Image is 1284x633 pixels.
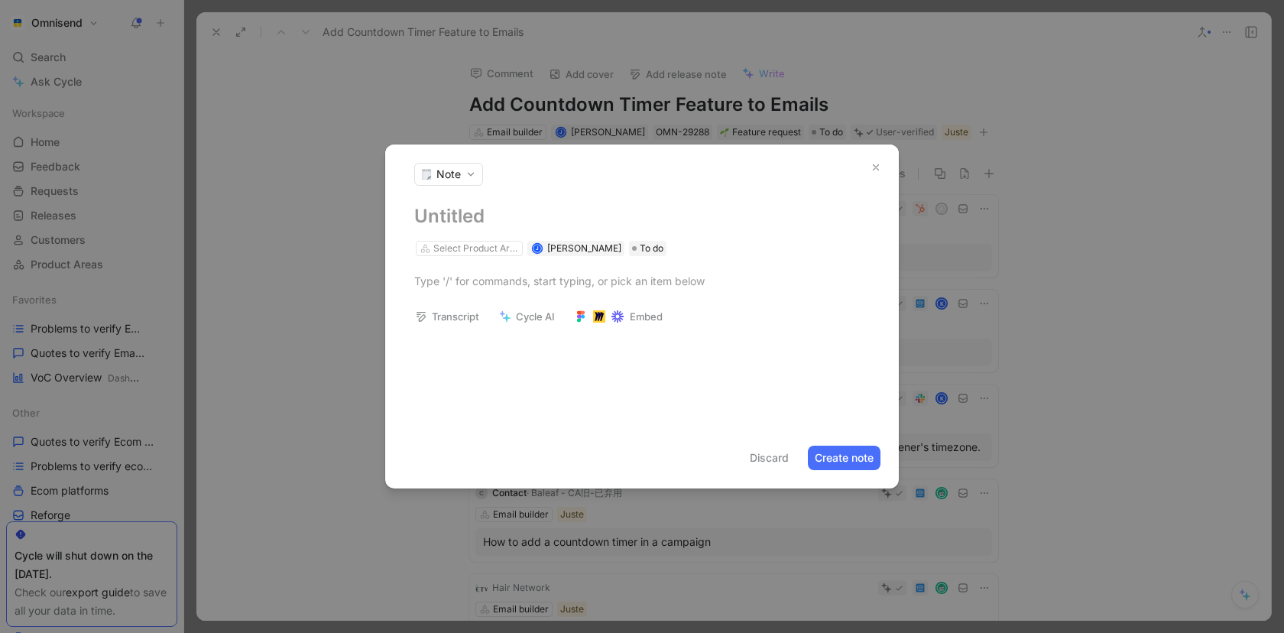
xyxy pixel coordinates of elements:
button: Transcript [408,306,486,327]
div: To do [629,241,666,256]
span: [PERSON_NAME] [547,242,621,254]
button: Embed [568,306,670,327]
span: To do [640,241,663,256]
div: J [533,244,541,252]
div: Select Product Area [433,241,519,256]
img: 🗒️ [421,169,432,180]
button: Cycle AI [492,306,562,327]
button: Create note [808,446,880,470]
button: Discard [743,446,796,470]
span: Note [436,167,461,182]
